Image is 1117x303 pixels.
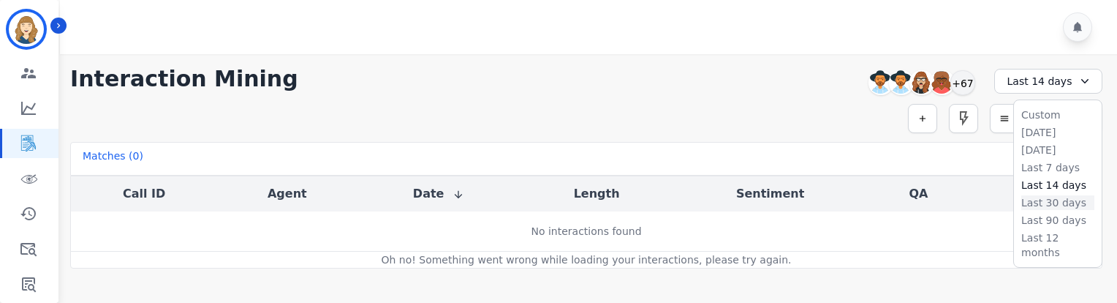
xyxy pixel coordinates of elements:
div: No interactions found [531,224,641,239]
li: Last 7 days [1021,160,1094,175]
button: Call ID [123,185,165,203]
button: Sentiment [736,185,804,203]
div: Matches ( 0 ) [83,149,143,169]
button: QA [909,185,928,203]
li: Last 14 days [1021,178,1094,192]
li: Custom [1021,108,1094,122]
div: Oh no! Something went wrong while loading your interactions, please try again. [72,252,1101,267]
li: [DATE] [1021,143,1094,157]
li: [DATE] [1021,125,1094,140]
button: Date [413,185,465,203]
div: +67 [950,70,975,95]
li: Last 90 days [1021,213,1094,228]
h1: Interaction Mining [70,66,298,92]
button: Agent [268,185,307,203]
li: Last 30 days [1021,195,1094,210]
button: Length [574,185,620,203]
li: Last 12 months [1021,231,1094,260]
div: Last 14 days [994,69,1102,94]
img: Bordered avatar [9,12,44,47]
